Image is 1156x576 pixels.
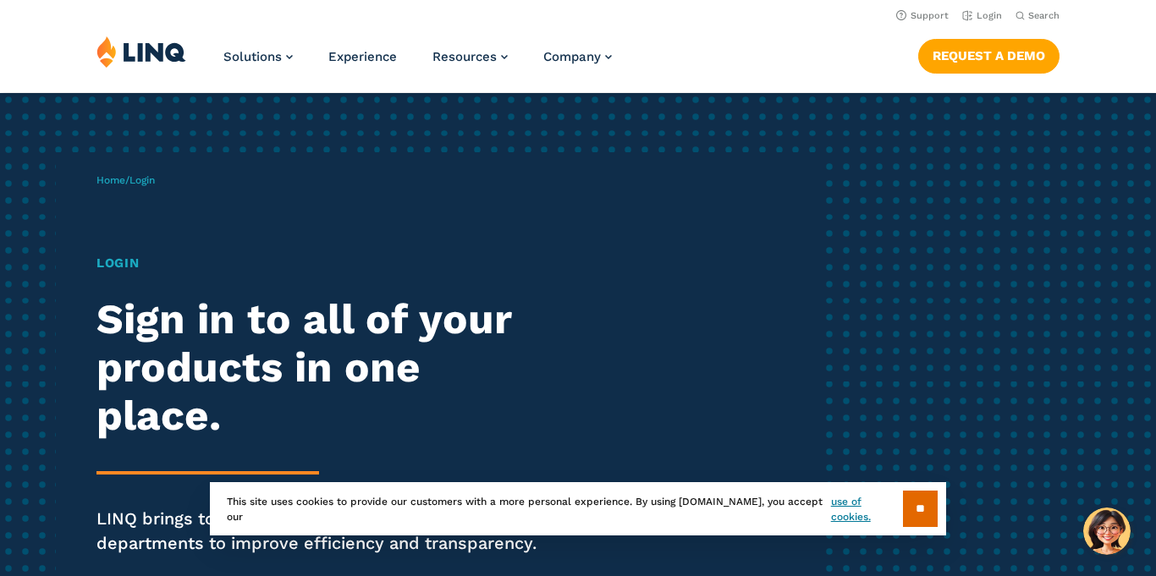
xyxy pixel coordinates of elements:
[432,49,508,64] a: Resources
[223,36,612,91] nav: Primary Navigation
[96,174,155,186] span: /
[962,10,1002,21] a: Login
[1016,9,1060,22] button: Open Search Bar
[896,10,949,21] a: Support
[543,49,601,64] span: Company
[918,36,1060,73] nav: Button Navigation
[96,174,125,186] a: Home
[328,49,397,64] a: Experience
[543,49,612,64] a: Company
[96,507,542,555] p: LINQ brings together students, parents and all your departments to improve efficiency and transpa...
[1083,507,1131,555] button: Hello, have a question? Let’s chat.
[96,295,542,439] h2: Sign in to all of your products in one place.
[1028,10,1060,21] span: Search
[831,494,903,524] a: use of cookies.
[432,49,497,64] span: Resources
[96,254,542,273] h1: Login
[223,49,282,64] span: Solutions
[210,482,946,535] div: This site uses cookies to provide our customers with a more personal experience. By using [DOMAIN...
[129,174,155,186] span: Login
[223,49,293,64] a: Solutions
[96,36,186,68] img: LINQ | K‑12 Software
[918,39,1060,73] a: Request a Demo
